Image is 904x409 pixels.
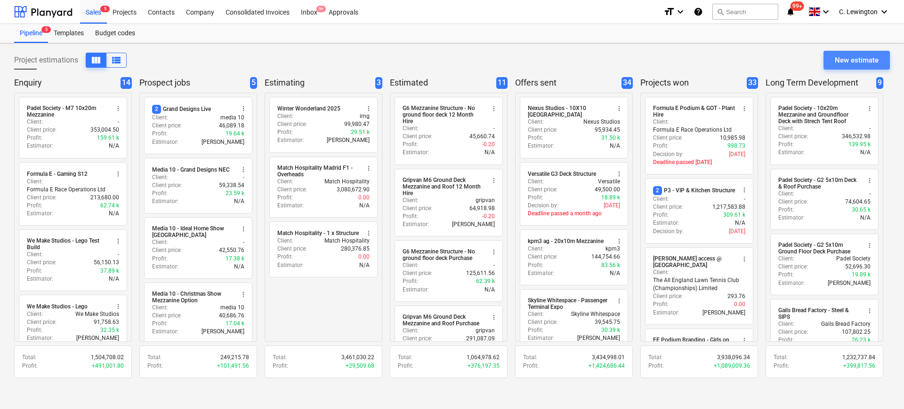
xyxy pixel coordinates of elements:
[778,206,794,214] p: Profit :
[403,177,484,197] div: Gripvan M6 Ground Deck Mezzanine and Roof 12 Month Hire
[727,142,745,150] p: 998.73
[277,253,293,261] p: Profit :
[27,251,43,259] p: Client :
[528,269,554,277] p: Estimator :
[403,149,429,157] p: Estimator :
[857,364,904,409] iframe: Chat Widget
[152,304,168,312] p: Client :
[653,219,679,227] p: Estimator :
[653,255,735,268] div: [PERSON_NAME] access @ [GEOGRAPHIC_DATA]
[365,165,372,172] span: more_vert
[778,149,805,157] p: Estimator :
[653,203,683,211] p: Client price :
[27,178,43,186] p: Client :
[403,277,418,285] p: Profit :
[528,326,543,334] p: Profit :
[27,310,43,318] p: Client :
[653,292,683,300] p: Client price :
[615,170,623,178] span: more_vert
[240,166,247,173] span: more_vert
[152,138,178,146] p: Estimator :
[595,318,620,326] p: 39,545.75
[94,259,119,267] p: 56,150.13
[27,318,56,326] p: Client price :
[27,170,88,178] div: Formula E - Gaming S12
[869,125,871,133] p: -
[702,309,745,317] p: [PERSON_NAME]
[219,122,244,130] p: 46,089.18
[528,310,544,318] p: Client :
[111,55,122,66] span: View as columns
[528,245,544,253] p: Client :
[723,211,745,219] p: 309.61 k
[403,261,419,269] p: Client :
[610,142,620,150] p: N/A
[403,105,484,125] div: G6 Mezzanine Structure - No ground floor deck 12 Month Hire
[852,271,871,279] p: 19.89 k
[14,24,48,43] div: Pipeline
[747,77,758,89] span: 33
[653,211,669,219] p: Profit :
[653,142,669,150] p: Profit :
[27,134,42,142] p: Profit :
[109,275,119,283] p: N/A
[741,186,748,194] span: more_vert
[860,214,871,222] p: N/A
[744,195,745,203] p: -
[778,242,860,255] div: Padel Society - G2 5x10m Ground Floor Deck Purchase
[90,194,119,202] p: 213,680.00
[403,269,432,277] p: Client price :
[277,194,293,202] p: Profit :
[118,251,119,259] p: -
[359,202,370,210] p: N/A
[265,77,371,89] p: Estimating
[469,133,495,141] p: 45,660.74
[528,297,610,310] div: Skyline Whitespace - Passenger Terminal Expo
[27,275,53,283] p: Estimator :
[604,202,620,210] p: [DATE]
[735,219,745,227] p: N/A
[528,202,558,210] p: Decision by :
[41,26,51,33] span: 5
[152,225,234,238] div: Media 10 - Ideal Home Show [GEOGRAPHIC_DATA]
[27,126,56,134] p: Client price :
[729,150,745,158] p: [DATE]
[653,268,669,276] p: Client :
[403,248,484,261] div: G6 Mezzanine Structure - No ground floor deck Purchase
[852,206,871,214] p: 30.65 k
[528,170,596,178] div: Versatile G3 Deck Structure
[490,248,498,256] span: more_vert
[27,210,53,218] p: Estimator :
[114,170,122,178] span: more_vert
[595,126,620,134] p: 95,934.45
[114,303,122,310] span: more_vert
[866,105,873,112] span: more_vert
[327,136,370,144] p: [PERSON_NAME]
[653,126,732,134] p: Formula E Race Operations Ltd
[653,195,669,203] p: Client :
[403,133,432,141] p: Client price :
[250,77,257,89] span: 5
[100,326,119,334] p: 32.35 k
[879,6,890,17] i: keyboard_arrow_down
[14,53,127,68] div: Project estimations
[653,186,662,195] span: 2
[27,237,109,251] div: We Make Studios - Lego Test Build
[528,178,544,186] p: Client :
[48,24,89,43] div: Templates
[601,326,620,334] p: 30.39 k
[653,228,684,236] p: Decision by :
[653,158,745,166] p: Deadline passed [DATE]
[476,327,495,335] p: gripvan
[876,77,883,89] span: 9
[653,186,735,195] div: P3 - VIP & Kitchen Structure
[219,246,244,254] p: 42,550.76
[152,246,182,254] p: Client price :
[365,229,372,237] span: more_vert
[615,297,623,305] span: more_vert
[778,190,794,198] p: Client :
[152,312,182,320] p: Client price :
[741,255,748,263] span: more_vert
[821,320,871,328] p: Gails Bread Factory
[490,105,498,112] span: more_vert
